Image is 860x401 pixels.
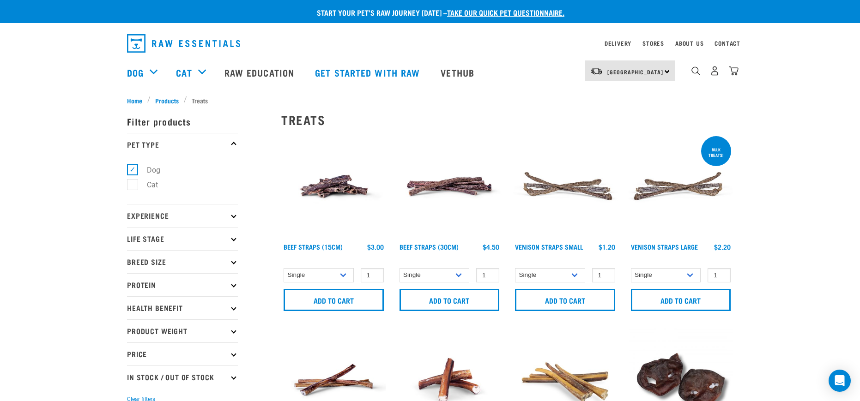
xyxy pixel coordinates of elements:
a: About Us [675,42,703,45]
img: Raw Essentials Beef Straps 6 Pack [397,134,502,239]
label: Dog [132,164,164,176]
div: $1.20 [599,243,615,251]
a: Raw Education [215,54,306,91]
a: Dog [127,66,144,79]
img: home-icon-1@2x.png [691,66,700,75]
a: Cat [176,66,192,79]
p: Experience [127,204,238,227]
input: 1 [708,268,731,282]
a: Delivery [605,42,631,45]
a: Vethub [431,54,486,91]
p: Price [127,342,238,365]
div: $3.00 [367,243,384,251]
a: Venison Straps Small [515,245,583,248]
span: Home [127,96,142,105]
input: Add to cart [631,289,731,311]
span: Products [155,96,179,105]
a: Contact [715,42,740,45]
a: Get started with Raw [306,54,431,91]
input: Add to cart [284,289,384,311]
img: Raw Essentials Logo [127,34,240,53]
nav: breadcrumbs [127,96,733,105]
input: 1 [592,268,615,282]
img: Raw Essentials Beef Straps 15cm 6 Pack [281,134,386,239]
input: Add to cart [400,289,500,311]
h2: Treats [281,113,733,127]
input: Add to cart [515,289,615,311]
div: $4.50 [483,243,499,251]
a: Venison Straps Large [631,245,698,248]
p: Product Weight [127,319,238,342]
p: Life Stage [127,227,238,250]
nav: dropdown navigation [120,30,740,56]
div: BULK TREATS! [701,143,731,162]
input: 1 [476,268,499,282]
label: Cat [132,179,162,191]
p: Protein [127,273,238,296]
a: Home [127,96,147,105]
input: 1 [361,268,384,282]
img: Venison Straps [513,134,618,239]
a: take our quick pet questionnaire. [447,10,564,14]
span: [GEOGRAPHIC_DATA] [607,70,663,73]
a: Products [151,96,184,105]
a: Beef Straps (30cm) [400,245,459,248]
p: In Stock / Out Of Stock [127,365,238,389]
p: Pet Type [127,133,238,156]
p: Filter products [127,110,238,133]
a: Stores [642,42,664,45]
img: van-moving.png [590,67,603,75]
p: Health Benefit [127,296,238,319]
p: Breed Size [127,250,238,273]
img: Stack of 3 Venison Straps Treats for Pets [629,134,733,239]
img: user.png [710,66,720,76]
div: Open Intercom Messenger [829,370,851,392]
img: home-icon@2x.png [729,66,739,76]
a: Beef Straps (15cm) [284,245,343,248]
div: $2.20 [714,243,731,251]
